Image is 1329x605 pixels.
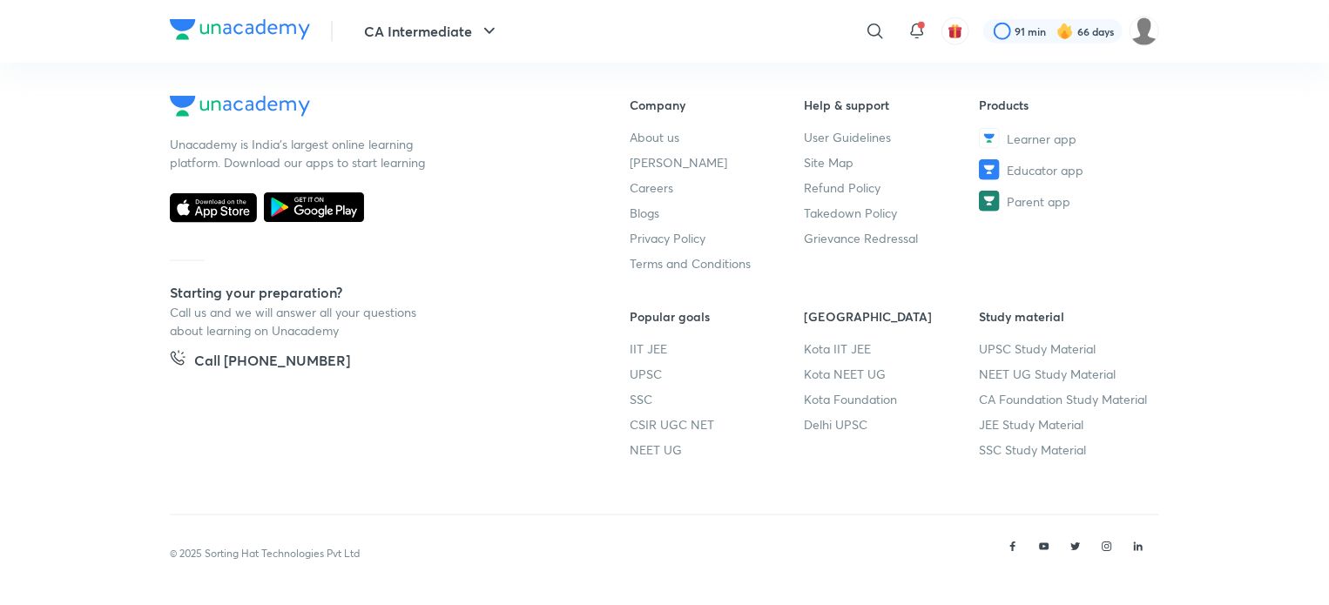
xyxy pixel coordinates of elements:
[805,415,980,434] a: Delhi UPSC
[805,204,980,222] a: Takedown Policy
[1056,23,1074,40] img: streak
[630,178,805,197] a: Careers
[194,350,350,374] h5: Call [PHONE_NUMBER]
[1007,161,1083,179] span: Educator app
[170,350,350,374] a: Call [PHONE_NUMBER]
[1130,17,1159,46] img: dhanak
[630,365,805,383] a: UPSC
[979,339,1154,358] a: UPSC Study Material
[979,128,1000,149] img: Learner app
[979,415,1154,434] a: JEE Study Material
[979,96,1154,114] h6: Products
[805,339,980,358] a: Kota IIT JEE
[170,303,431,339] p: Call us and we will answer all your questions about learning on Unacademy
[630,390,805,408] a: SSC
[979,128,1154,149] a: Learner app
[1007,130,1076,148] span: Learner app
[630,229,805,247] a: Privacy Policy
[170,96,310,117] img: Company Logo
[979,159,1154,180] a: Educator app
[354,14,510,49] button: CA Intermediate
[630,307,805,326] h6: Popular goals
[979,307,1154,326] h6: Study material
[979,191,1000,212] img: Parent app
[170,282,574,303] h5: Starting your preparation?
[948,24,963,39] img: avatar
[805,178,980,197] a: Refund Policy
[170,546,360,561] p: © 2025 Sorting Hat Technologies Pvt Ltd
[170,19,310,40] img: Company Logo
[805,153,980,171] a: Site Map
[630,96,805,114] h6: Company
[630,339,805,358] a: IIT JEE
[979,365,1154,383] a: NEET UG Study Material
[805,365,980,383] a: Kota NEET UG
[805,307,980,326] h6: [GEOGRAPHIC_DATA]
[630,440,805,459] a: NEET UG
[630,254,805,272] a: Terms and Conditions
[630,153,805,171] a: [PERSON_NAME]
[805,96,980,114] h6: Help & support
[170,19,310,44] a: Company Logo
[805,128,980,146] a: User Guidelines
[979,159,1000,180] img: Educator app
[979,191,1154,212] a: Parent app
[630,415,805,434] a: CSIR UGC NET
[805,229,980,247] a: Grievance Redressal
[805,390,980,408] a: Kota Foundation
[630,178,673,197] span: Careers
[630,204,805,222] a: Blogs
[170,96,574,121] a: Company Logo
[979,390,1154,408] a: CA Foundation Study Material
[170,135,431,171] p: Unacademy is India’s largest online learning platform. Download our apps to start learning
[979,440,1154,459] a: SSC Study Material
[1007,192,1070,211] span: Parent app
[630,128,805,146] a: About us
[941,17,969,45] button: avatar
